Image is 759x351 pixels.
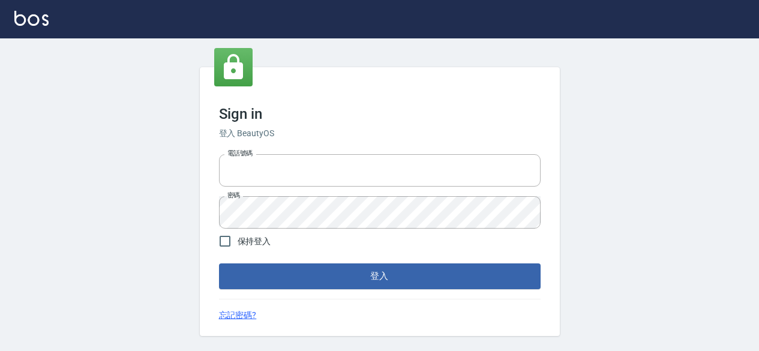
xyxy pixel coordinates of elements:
button: 登入 [219,263,541,289]
a: 忘記密碼? [219,309,257,322]
h6: 登入 BeautyOS [219,127,541,140]
img: Logo [14,11,49,26]
label: 電話號碼 [227,149,253,158]
span: 保持登入 [238,235,271,248]
h3: Sign in [219,106,541,122]
label: 密碼 [227,191,240,200]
